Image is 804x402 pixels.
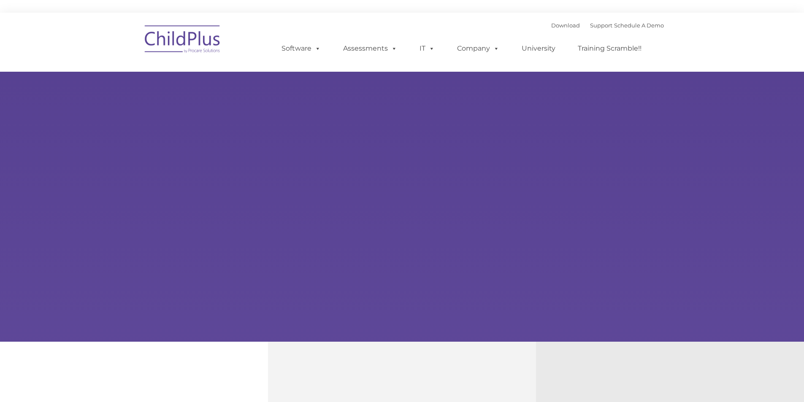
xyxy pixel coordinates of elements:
a: Training Scramble!! [569,40,650,57]
a: Schedule A Demo [614,22,664,29]
a: IT [411,40,443,57]
a: Company [449,40,508,57]
img: ChildPlus by Procare Solutions [141,19,225,62]
a: Software [273,40,329,57]
a: Assessments [335,40,406,57]
a: University [513,40,564,57]
a: Support [590,22,612,29]
font: | [551,22,664,29]
a: Download [551,22,580,29]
